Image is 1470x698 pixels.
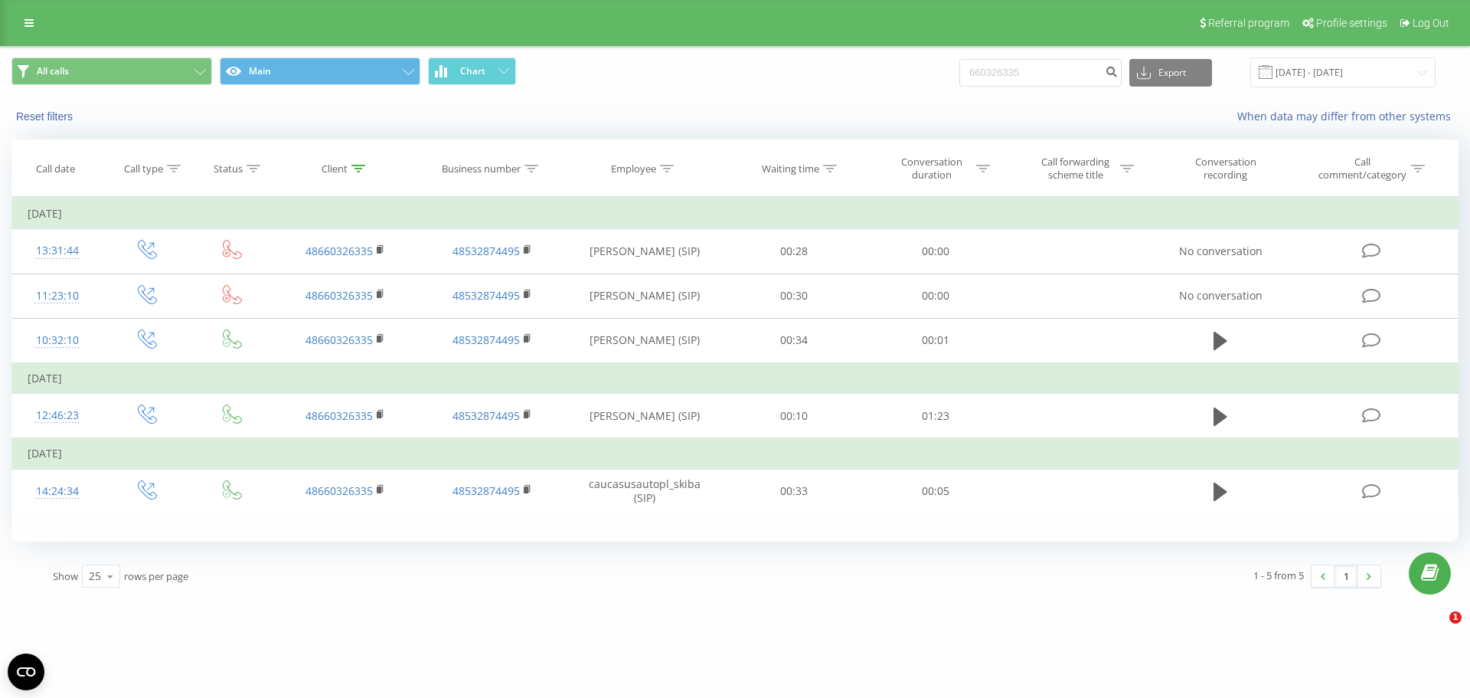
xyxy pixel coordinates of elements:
[305,333,373,347] a: 48660326335
[565,274,724,318] td: [PERSON_NAME] (SIP)
[1179,288,1263,303] span: No conversation
[890,156,972,182] div: Conversation duration
[452,408,520,423] a: 48532874495
[452,333,520,347] a: 48532874495
[1129,59,1212,87] button: Export
[959,59,1122,87] input: Search by number
[864,394,1005,439] td: 01:23
[1418,611,1455,648] iframe: Intercom live chat
[11,57,212,85] button: All calls
[452,244,520,258] a: 48532874495
[322,162,348,175] div: Client
[1034,156,1116,182] div: Call forwarding scheme title
[28,477,87,506] div: 14:24:34
[611,162,656,175] div: Employee
[864,229,1005,274] td: 00:00
[305,288,373,303] a: 48660326335
[460,66,485,77] span: Chart
[28,236,87,266] div: 13:31:44
[1208,17,1289,29] span: Referral program
[37,65,69,77] span: All calls
[124,569,188,583] span: rows per page
[442,162,521,175] div: Business number
[724,394,864,439] td: 00:10
[1449,611,1462,624] span: 1
[1334,565,1357,587] a: 1
[1413,17,1449,29] span: Log Out
[28,281,87,311] div: 11:23:10
[305,244,373,258] a: 48660326335
[11,110,80,123] button: Reset filters
[452,288,520,303] a: 48532874495
[1179,244,1263,258] span: No conversation
[724,229,864,274] td: 00:28
[53,569,78,583] span: Show
[864,318,1005,363] td: 00:01
[1316,17,1387,29] span: Profile settings
[565,469,724,513] td: caucasusautopl_skiba (SIP)
[565,318,724,363] td: [PERSON_NAME] (SIP)
[428,57,516,85] button: Chart
[724,469,864,513] td: 00:33
[214,162,243,175] div: Status
[220,57,420,85] button: Main
[724,274,864,318] td: 00:30
[305,483,373,498] a: 48660326335
[28,401,87,431] div: 12:46:23
[864,469,1005,513] td: 00:05
[762,162,819,175] div: Waiting time
[12,198,1459,229] td: [DATE]
[28,326,87,356] div: 10:32:10
[89,569,101,584] div: 25
[1253,568,1304,583] div: 1 - 5 from 5
[12,438,1459,469] td: [DATE]
[452,483,520,498] a: 48532874495
[124,162,163,175] div: Call type
[1237,109,1459,123] a: When data may differ from other systems
[1176,156,1276,182] div: Conversation recording
[8,654,44,690] button: Open CMP widget
[1318,156,1407,182] div: Call comment/category
[36,162,75,175] div: Call date
[12,363,1459,394] td: [DATE]
[565,229,724,274] td: [PERSON_NAME] (SIP)
[565,394,724,439] td: [PERSON_NAME] (SIP)
[864,274,1005,318] td: 00:00
[724,318,864,363] td: 00:34
[305,408,373,423] a: 48660326335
